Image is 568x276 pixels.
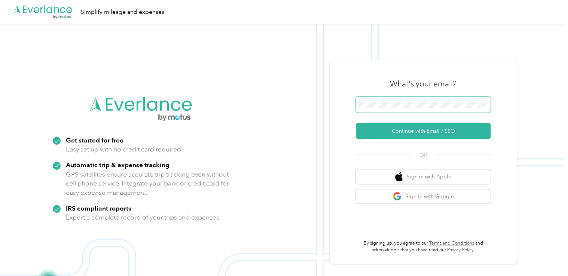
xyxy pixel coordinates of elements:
p: Easy set up with no credit card required [66,145,181,154]
p: Export a complete record of your trips and expenses. [66,213,221,222]
p: By signing up, you agree to our and acknowledge that you have read our . [356,240,491,253]
div: Simplify mileage and expenses [81,7,164,17]
strong: Automatic trip & expense tracking [66,161,170,169]
strong: IRS compliant reports [66,204,131,212]
button: Continue with Email / SSO [356,123,491,139]
a: Privacy Policy [447,247,474,253]
button: google logoSign in with Google [356,189,491,204]
span: OR [410,151,436,159]
h3: What's your email? [390,79,456,89]
img: apple logo [395,172,403,181]
a: Terms and Conditions [429,240,474,246]
button: apple logoSign in with Apple [356,169,491,184]
strong: Get started for free [66,136,123,144]
img: google logo [393,192,402,201]
p: GPS satellites ensure accurate trip tracking even without cell phone service. Integrate your bank... [66,170,229,197]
